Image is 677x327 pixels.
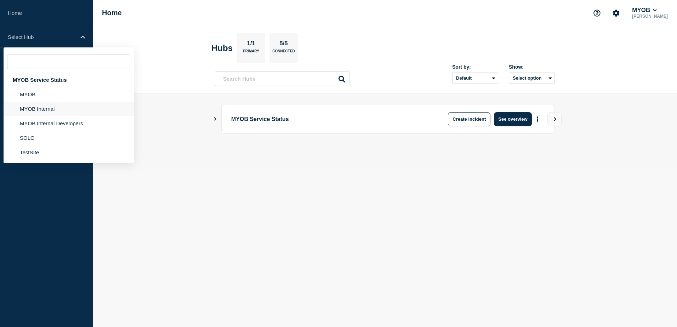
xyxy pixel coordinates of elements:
[509,73,555,84] button: Select option
[272,49,295,57] p: Connected
[277,40,291,49] p: 5/5
[4,87,134,102] li: MYOB
[547,112,562,126] button: View
[590,6,604,21] button: Support
[102,9,122,17] h1: Home
[4,116,134,131] li: MYOB Internal Developers
[4,145,134,160] li: TestSIte
[494,112,531,126] button: See overview
[4,73,134,87] div: MYOB Service Status
[448,112,490,126] button: Create incident
[609,6,624,21] button: Account settings
[231,112,427,126] p: MYOB Service Status
[214,116,217,122] button: Show Connected Hubs
[4,102,134,116] li: MYOB Internal
[452,64,498,70] div: Sort by:
[533,113,542,126] button: More actions
[452,73,498,84] select: Sort by
[243,49,259,57] p: Primary
[211,43,233,53] h2: Hubs
[631,7,658,14] button: MYOB
[244,40,258,49] p: 1/1
[509,64,555,70] div: Show:
[8,34,76,40] p: Select Hub
[631,14,669,19] p: [PERSON_NAME]
[4,131,134,145] li: SOLO
[215,71,349,86] input: Search Hubs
